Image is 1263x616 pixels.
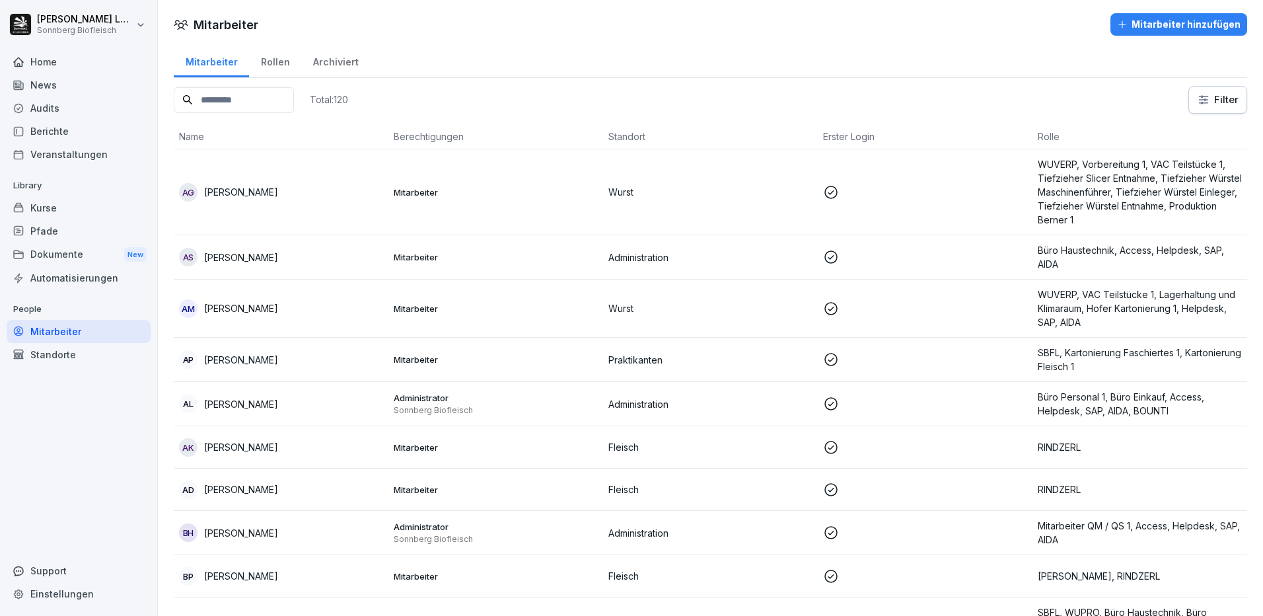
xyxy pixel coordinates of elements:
[7,196,151,219] a: Kurse
[394,570,598,582] p: Mitarbeiter
[249,44,301,77] a: Rollen
[1117,17,1241,32] div: Mitarbeiter hinzufügen
[204,301,278,315] p: [PERSON_NAME]
[194,16,258,34] h1: Mitarbeiter
[1038,482,1242,496] p: RINDZERL
[7,266,151,289] a: Automatisierungen
[7,320,151,343] a: Mitarbeiter
[394,484,598,496] p: Mitarbeiter
[7,96,151,120] a: Audits
[7,582,151,605] a: Einstellungen
[7,143,151,166] a: Veranstaltungen
[394,405,598,416] p: Sonnberg Biofleisch
[7,299,151,320] p: People
[394,251,598,263] p: Mitarbeiter
[174,44,249,77] a: Mitarbeiter
[1038,569,1242,583] p: [PERSON_NAME], RINDZERL
[394,392,598,404] p: Administrator
[7,120,151,143] a: Berichte
[608,482,812,496] p: Fleisch
[1038,390,1242,418] p: Büro Personal 1, Büro Einkauf, Access, Helpdesk, SAP, AIDA, BOUNTI
[204,185,278,199] p: [PERSON_NAME]
[204,482,278,496] p: [PERSON_NAME]
[394,442,598,453] p: Mitarbeiter
[394,303,598,315] p: Mitarbeiter
[204,250,278,264] p: [PERSON_NAME]
[179,567,198,586] div: BP
[7,73,151,96] a: News
[301,44,370,77] a: Archiviert
[310,93,348,106] p: Total: 120
[603,124,818,149] th: Standort
[179,523,198,542] div: BH
[608,185,812,199] p: Wurst
[394,534,598,545] p: Sonnberg Biofleisch
[1197,93,1239,106] div: Filter
[204,397,278,411] p: [PERSON_NAME]
[1038,346,1242,373] p: SBFL, Kartonierung Faschiertes 1, Kartonierung Fleisch 1
[179,481,198,499] div: AD
[7,175,151,196] p: Library
[179,438,198,457] div: AK
[1189,87,1246,113] button: Filter
[608,353,812,367] p: Praktikanten
[204,526,278,540] p: [PERSON_NAME]
[204,440,278,454] p: [PERSON_NAME]
[394,186,598,198] p: Mitarbeiter
[394,521,598,533] p: Administrator
[179,395,198,413] div: AL
[204,569,278,583] p: [PERSON_NAME]
[1038,157,1242,227] p: WUVERP, Vorbereitung 1, VAC Teilstücke 1, Tiefzieher Slicer Entnahme, Tiefzieher Würstel Maschine...
[179,248,198,266] div: AS
[179,350,198,369] div: AP
[608,301,812,315] p: Wurst
[7,243,151,267] div: Dokumente
[1038,440,1242,454] p: RINDZERL
[608,569,812,583] p: Fleisch
[37,26,133,35] p: Sonnberg Biofleisch
[7,243,151,267] a: DokumenteNew
[1110,13,1247,36] button: Mitarbeiter hinzufügen
[7,343,151,366] a: Standorte
[7,219,151,243] a: Pfade
[7,50,151,73] a: Home
[818,124,1032,149] th: Erster Login
[1038,288,1242,329] p: WUVERP, VAC Teilstücke 1, Lagerhaltung und Klimaraum, Hofer Kartonierung 1, Helpdesk, SAP, AIDA
[124,247,147,262] div: New
[204,353,278,367] p: [PERSON_NAME]
[37,14,133,25] p: [PERSON_NAME] Lumetsberger
[608,250,812,264] p: Administration
[1032,124,1247,149] th: Rolle
[388,124,603,149] th: Berechtigungen
[179,183,198,202] div: AG
[174,124,388,149] th: Name
[7,559,151,582] div: Support
[608,397,812,411] p: Administration
[1038,243,1242,271] p: Büro Haustechnik, Access, Helpdesk, SAP, AIDA
[394,354,598,366] p: Mitarbeiter
[179,299,198,318] div: AM
[1038,519,1242,547] p: Mitarbeiter QM / QS 1, Access, Helpdesk, SAP, AIDA
[608,526,812,540] p: Administration
[608,440,812,454] p: Fleisch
